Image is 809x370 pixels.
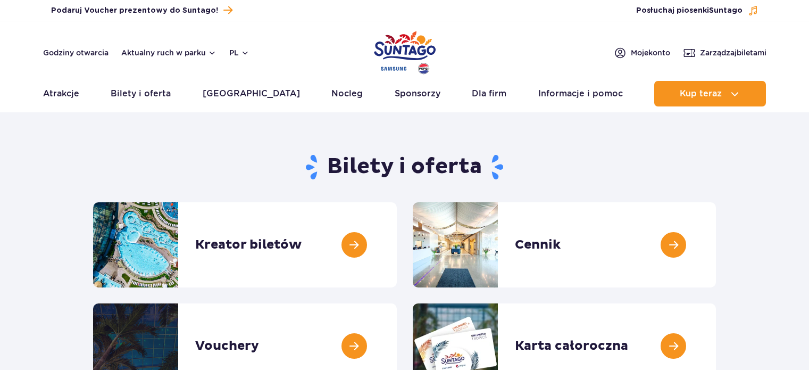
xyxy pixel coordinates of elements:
a: Park of Poland [374,27,436,76]
a: Bilety i oferta [111,81,171,106]
a: [GEOGRAPHIC_DATA] [203,81,300,106]
button: Posłuchaj piosenkiSuntago [636,5,758,16]
button: pl [229,47,249,58]
span: Moje konto [631,47,670,58]
span: Posłuchaj piosenki [636,5,743,16]
span: Suntago [709,7,743,14]
a: Mojekonto [614,46,670,59]
a: Nocleg [331,81,363,106]
span: Podaruj Voucher prezentowy do Suntago! [51,5,218,16]
a: Podaruj Voucher prezentowy do Suntago! [51,3,232,18]
a: Informacje i pomoc [538,81,623,106]
h1: Bilety i oferta [93,153,716,181]
a: Zarządzajbiletami [683,46,766,59]
span: Kup teraz [680,89,722,98]
button: Kup teraz [654,81,766,106]
a: Atrakcje [43,81,79,106]
a: Dla firm [472,81,506,106]
span: Zarządzaj biletami [700,47,766,58]
button: Aktualny ruch w parku [121,48,216,57]
a: Sponsorzy [395,81,440,106]
a: Godziny otwarcia [43,47,109,58]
